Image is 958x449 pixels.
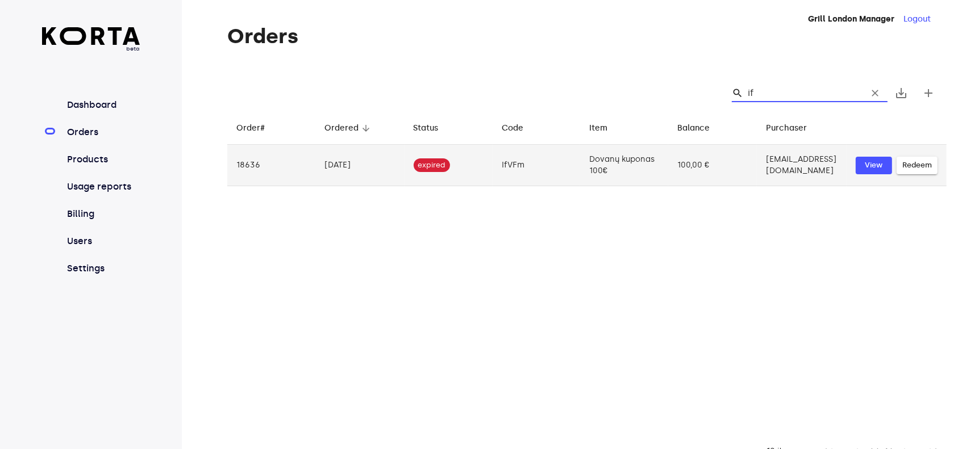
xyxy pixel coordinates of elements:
[361,123,371,133] span: arrow_downward
[922,86,935,100] span: add
[589,121,607,135] div: Item
[227,145,315,186] td: 18636
[766,121,822,135] span: Purchaser
[324,121,373,135] span: Ordered
[65,262,140,275] a: Settings
[502,121,538,135] span: Code
[580,145,668,186] td: Dovanų kuponas 100€
[414,121,439,135] div: Status
[915,79,942,107] button: Create new gift card
[888,79,915,107] button: Export
[324,121,359,135] div: Ordered
[856,157,892,174] button: View
[65,207,140,221] a: Billing
[903,14,931,25] button: Logout
[894,86,908,100] span: save_alt
[414,160,450,171] span: expired
[766,121,807,135] div: Purchaser
[493,145,581,186] td: IfVFm
[315,145,404,186] td: [DATE]
[65,153,140,166] a: Products
[748,84,858,102] input: Search
[502,121,523,135] div: Code
[236,121,265,135] div: Order#
[869,87,881,99] span: clear
[227,25,947,48] h1: Orders
[65,180,140,194] a: Usage reports
[732,87,743,99] span: Search
[757,145,847,186] td: [EMAIL_ADDRESS][DOMAIN_NAME]
[897,157,938,174] button: Redeem
[677,121,724,135] span: Balance
[808,14,894,24] strong: Grill London Manager
[65,125,140,139] a: Orders
[42,27,140,53] a: beta
[236,121,280,135] span: Order#
[902,159,932,172] span: Redeem
[863,81,888,106] button: Clear Search
[65,234,140,248] a: Users
[42,27,140,45] img: Korta
[677,121,710,135] div: Balance
[65,98,140,112] a: Dashboard
[414,121,453,135] span: Status
[42,45,140,53] span: beta
[668,145,757,186] td: 100,00 €
[861,159,886,172] span: View
[589,121,622,135] span: Item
